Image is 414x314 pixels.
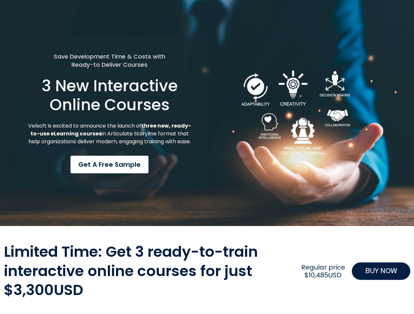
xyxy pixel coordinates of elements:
h2: Limited Time: Get 3 ready-to-train interactive online courses for just $3,300USD [4,242,295,300]
h1: 3 New Interactive Online Courses [27,77,192,114]
p: Velsoft is excited to announce the launch of in Articulate Storyline format that help organizatio... [27,122,192,146]
span: BUY NOW [365,266,397,276]
h5: Save Development Time & Costs with Ready-to Deliver Courses [27,52,192,69]
span: Get a Free Sample [78,160,141,169]
strong: three new, ready-to-use eLearning courses [30,122,191,137]
a: BUY NOW [352,262,410,280]
h2: Regular price $10,485USD [298,263,348,279]
a: Get a Free Sample [70,155,149,174]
